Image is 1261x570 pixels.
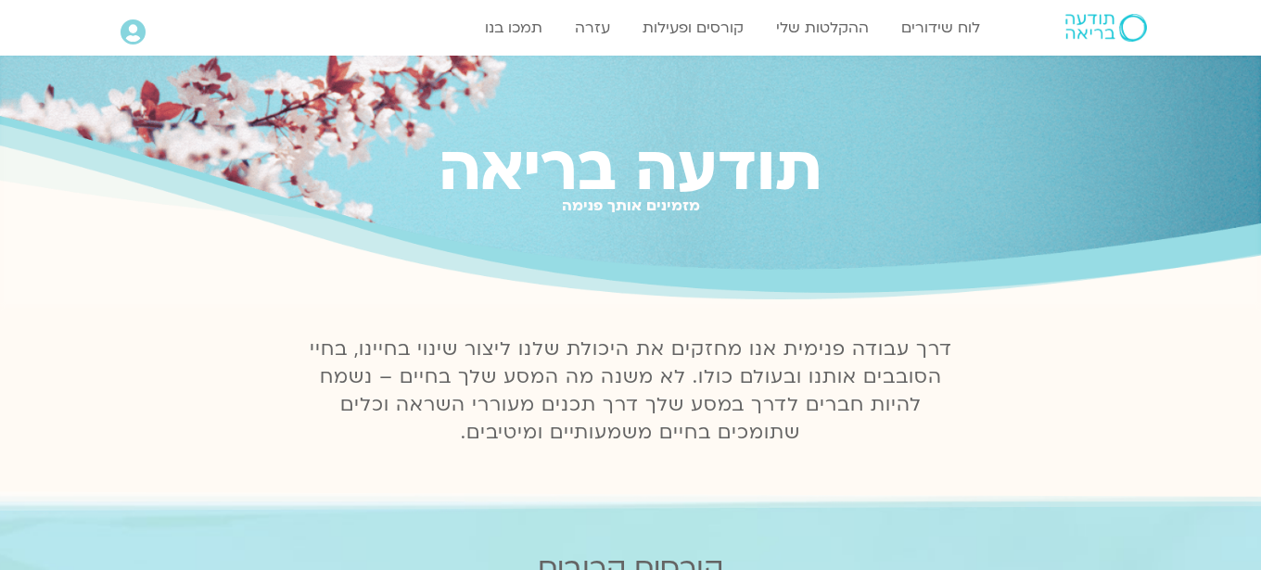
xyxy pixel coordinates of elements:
[892,10,989,45] a: לוח שידורים
[633,10,753,45] a: קורסים ופעילות
[566,10,619,45] a: עזרה
[299,336,962,447] p: דרך עבודה פנימית אנו מחזקים את היכולת שלנו ליצור שינוי בחיינו, בחיי הסובבים אותנו ובעולם כולו. לא...
[1065,14,1147,42] img: תודעה בריאה
[767,10,878,45] a: ההקלטות שלי
[476,10,552,45] a: תמכו בנו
